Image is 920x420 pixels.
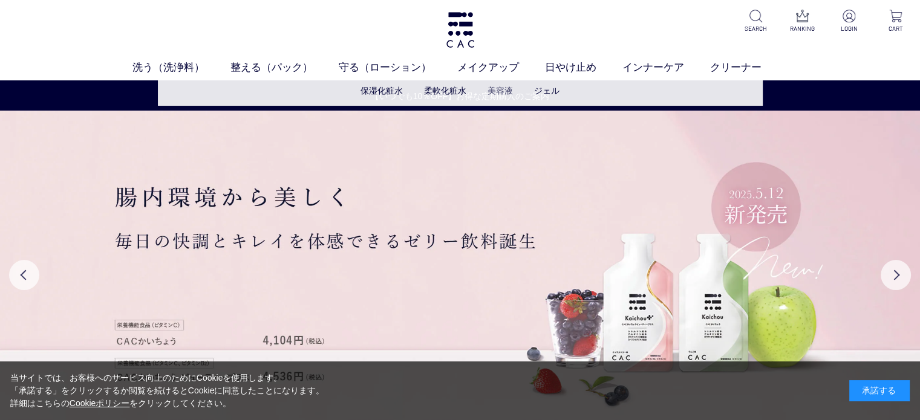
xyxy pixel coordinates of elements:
a: 柔軟化粧水 [424,86,466,95]
button: Next [881,260,911,290]
p: LOGIN [834,24,864,33]
a: クリーナー [710,60,788,76]
img: logo [445,12,476,48]
a: 洗う（洗浄料） [132,60,230,76]
a: 日やけ止め [545,60,622,76]
a: 整える（パック） [230,60,339,76]
a: 保湿化粧水 [360,86,403,95]
a: Cookieポリシー [70,398,130,408]
p: CART [881,24,910,33]
a: メイクアップ [457,60,545,76]
a: ジェル [534,86,560,95]
p: RANKING [788,24,817,33]
a: SEARCH [741,10,771,33]
a: LOGIN [834,10,864,33]
a: 美容液 [488,86,513,95]
a: 守る（ローション） [339,60,457,76]
p: SEARCH [741,24,771,33]
div: 当サイトでは、お客様へのサービス向上のためにCookieを使用します。 「承諾する」をクリックするか閲覧を続けるとCookieに同意したことになります。 詳細はこちらの をクリックしてください。 [10,372,325,410]
button: Previous [9,260,39,290]
a: RANKING [788,10,817,33]
a: 【いつでも10％OFF】お得な定期購入のご案内 [1,90,919,103]
a: インナーケア [622,60,710,76]
div: 承諾する [849,380,910,401]
a: CART [881,10,910,33]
